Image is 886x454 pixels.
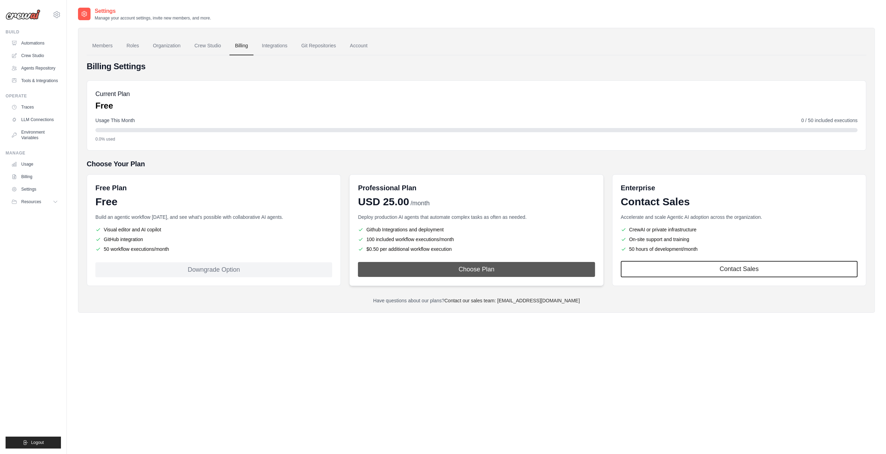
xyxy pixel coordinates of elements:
[8,171,61,182] a: Billing
[6,9,40,20] img: Logo
[8,114,61,125] a: LLM Connections
[8,102,61,113] a: Traces
[95,246,332,253] li: 50 workflow executions/month
[358,226,595,233] li: Github Integrations and deployment
[189,37,227,55] a: Crew Studio
[121,37,144,55] a: Roles
[344,37,373,55] a: Account
[621,214,857,221] p: Accelerate and scale Agentic AI adoption across the organization.
[229,37,253,55] a: Billing
[87,37,118,55] a: Members
[8,127,61,143] a: Environment Variables
[95,15,211,21] p: Manage your account settings, invite new members, and more.
[6,437,61,448] button: Logout
[95,7,211,15] h2: Settings
[621,196,857,208] div: Contact Sales
[621,226,857,233] li: CrewAI or private infrastructure
[8,63,61,74] a: Agents Repository
[8,50,61,61] a: Crew Studio
[21,199,41,205] span: Resources
[621,261,857,277] a: Contact Sales
[410,199,430,208] span: /month
[358,262,595,277] button: Choose Plan
[801,117,857,124] span: 0 / 50 included executions
[358,236,595,243] li: 100 included workflow executions/month
[8,38,61,49] a: Automations
[6,150,61,156] div: Manage
[95,183,127,193] h6: Free Plan
[256,37,293,55] a: Integrations
[6,29,61,35] div: Build
[358,183,416,193] h6: Professional Plan
[8,184,61,195] a: Settings
[358,246,595,253] li: $0.50 per additional workflow execution
[95,214,332,221] p: Build an agentic workflow [DATE], and see what's possible with collaborative AI agents.
[621,183,857,193] h6: Enterprise
[95,262,332,277] div: Downgrade Option
[95,89,130,99] h5: Current Plan
[87,159,866,169] h5: Choose Your Plan
[8,196,61,207] button: Resources
[95,196,332,208] div: Free
[31,440,44,445] span: Logout
[444,298,580,303] a: Contact our sales team: [EMAIL_ADDRESS][DOMAIN_NAME]
[358,214,595,221] p: Deploy production AI agents that automate complex tasks as often as needed.
[8,75,61,86] a: Tools & Integrations
[147,37,186,55] a: Organization
[621,236,857,243] li: On-site support and training
[8,159,61,170] a: Usage
[95,136,115,142] span: 0.0% used
[6,93,61,99] div: Operate
[851,421,886,454] div: Chatwidget
[95,117,135,124] span: Usage This Month
[95,236,332,243] li: GitHub integration
[87,297,866,304] p: Have questions about our plans?
[851,421,886,454] iframe: Chat Widget
[296,37,342,55] a: Git Repositories
[621,246,857,253] li: 50 hours of development/month
[95,226,332,233] li: Visual editor and AI copilot
[95,100,130,111] p: Free
[87,61,866,72] h4: Billing Settings
[358,196,409,208] span: USD 25.00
